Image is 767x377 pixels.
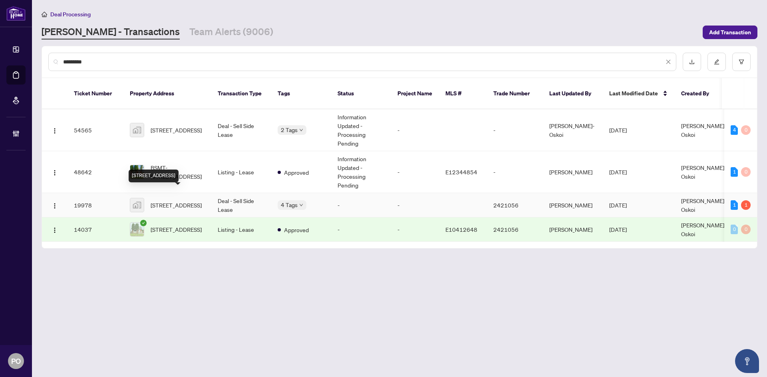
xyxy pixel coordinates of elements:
[331,151,391,193] td: Information Updated - Processing Pending
[151,225,202,234] span: [STREET_ADDRESS]
[714,59,719,65] span: edit
[140,220,147,226] span: check-circle
[603,78,675,109] th: Last Modified Date
[68,78,123,109] th: Ticket Number
[331,193,391,217] td: -
[731,225,738,234] div: 0
[151,163,205,181] span: BSMT-[STREET_ADDRESS]
[68,109,123,151] td: 54565
[281,200,298,209] span: 4 Tags
[731,167,738,177] div: 1
[50,11,91,18] span: Deal Processing
[681,122,726,138] span: [PERSON_NAME]-Oskoi
[391,217,439,242] td: -
[543,193,603,217] td: [PERSON_NAME]
[11,355,21,367] span: PO
[445,168,477,176] span: E12344854
[735,349,759,373] button: Open asap
[739,59,744,65] span: filter
[543,109,603,151] td: [PERSON_NAME]-Oskoi
[151,201,202,209] span: [STREET_ADDRESS]
[731,200,738,210] div: 1
[391,193,439,217] td: -
[741,125,751,135] div: 0
[391,78,439,109] th: Project Name
[543,78,603,109] th: Last Updated By
[487,217,543,242] td: 2421056
[68,151,123,193] td: 48642
[6,6,26,21] img: logo
[331,217,391,242] td: -
[130,123,144,137] img: thumbnail-img
[42,12,47,17] span: home
[211,151,271,193] td: Listing - Lease
[666,59,671,65] span: close
[445,226,477,233] span: E10412648
[543,151,603,193] td: [PERSON_NAME]
[609,89,658,98] span: Last Modified Date
[391,109,439,151] td: -
[42,25,180,39] a: [PERSON_NAME] - Transactions
[129,170,179,182] div: [STREET_ADDRESS]
[709,26,751,39] span: Add Transaction
[52,128,58,134] img: Logo
[68,193,123,217] td: 19978
[211,193,271,217] td: Deal - Sell Side Lease
[48,223,61,236] button: Logo
[48,124,61,136] button: Logo
[487,109,543,151] td: -
[331,78,391,109] th: Status
[52,203,58,209] img: Logo
[281,125,298,134] span: 2 Tags
[681,221,726,237] span: [PERSON_NAME]-Oskoi
[741,200,751,210] div: 1
[439,78,487,109] th: MLS #
[211,217,271,242] td: Listing - Lease
[609,226,627,233] span: [DATE]
[284,168,309,177] span: Approved
[689,59,695,65] span: download
[487,193,543,217] td: 2421056
[391,151,439,193] td: -
[211,109,271,151] td: Deal - Sell Side Lease
[130,223,144,236] img: thumbnail-img
[299,203,303,207] span: down
[683,53,701,71] button: download
[681,164,726,180] span: [PERSON_NAME]-Oskoi
[703,26,757,39] button: Add Transaction
[609,168,627,176] span: [DATE]
[741,225,751,234] div: 0
[189,25,273,39] a: Team Alerts (9006)
[331,109,391,151] td: Information Updated - Processing Pending
[487,151,543,193] td: -
[741,167,751,177] div: 0
[48,166,61,178] button: Logo
[130,165,144,179] img: thumbnail-img
[681,197,726,213] span: [PERSON_NAME]-Oskoi
[707,53,726,71] button: edit
[732,53,751,71] button: filter
[487,78,543,109] th: Trade Number
[731,125,738,135] div: 4
[675,78,723,109] th: Created By
[299,128,303,132] span: down
[68,217,123,242] td: 14037
[271,78,331,109] th: Tags
[48,199,61,211] button: Logo
[151,126,202,134] span: [STREET_ADDRESS]
[284,225,309,234] span: Approved
[211,78,271,109] th: Transaction Type
[52,170,58,176] img: Logo
[609,126,627,134] span: [DATE]
[543,217,603,242] td: [PERSON_NAME]
[52,227,58,233] img: Logo
[123,78,211,109] th: Property Address
[609,201,627,209] span: [DATE]
[130,198,144,212] img: thumbnail-img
